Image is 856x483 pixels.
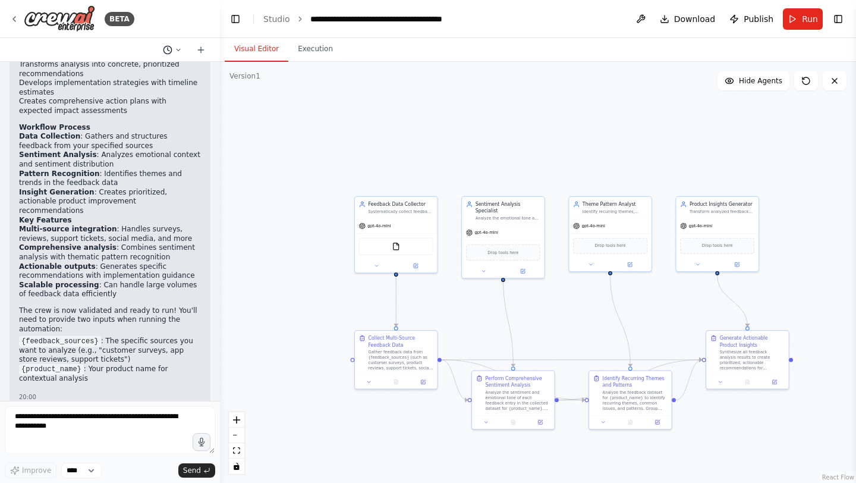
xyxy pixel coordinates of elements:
strong: Actionable outputs [19,262,96,271]
button: Download [655,8,720,30]
li: : Creates prioritized, actionable product improvement recommendations [19,188,201,216]
li: : Can handle large volumes of feedback data efficiently [19,281,201,299]
span: Drop tools here [702,243,733,249]
li: : The specific sources you want to analyze (e.g., "customer surveys, app store reviews, support t... [19,337,201,365]
div: Synthesize all feedback analysis results to create prioritized, actionable recommendations for {p... [720,350,785,371]
div: Identify Recurring Themes and PatternsAnalyze the feedback dataset for {product_name} to identify... [588,371,672,430]
button: Switch to previous chat [158,43,187,57]
g: Edge from f8de5d99-9f1f-4b68-9d1b-3d36bb9c10fd to 8c0d670c-a34c-4280-9523-f37618263e95 [442,356,702,363]
g: Edge from f6257d36-fcfc-4808-8620-74d7aa594753 to 8c0d670c-a34c-4280-9523-f37618263e95 [714,275,751,327]
button: Execution [288,37,342,62]
g: Edge from 17ad44a8-acb2-40df-9d37-75e620503265 to 8c0d670c-a34c-4280-9523-f37618263e95 [676,356,702,403]
button: Click to speak your automation idea [193,433,210,451]
button: Open in side panel [718,261,756,269]
strong: Workflow Process [19,123,90,131]
div: Analyze the emotional tone and sentiment of collected feedback data for {product_name}, categoriz... [476,216,540,221]
button: zoom in [229,412,244,428]
div: Product Insights GeneratorTransform analyzed feedback data into concrete, prioritized, and action... [675,196,759,272]
div: Systematically collect feedback data from multiple sources including {feedback_sources} and compi... [368,209,433,214]
div: Sentiment Analysis Specialist [476,201,540,215]
button: Open in side panel [528,418,552,426]
button: No output available [382,378,410,387]
div: Product Insights Generator [690,201,754,208]
div: Theme Pattern Analyst [583,201,647,208]
a: React Flow attribution [822,474,854,481]
li: : Identifies themes and trends in the feedback data [19,170,201,188]
li: Creates comprehensive action plans with expected impact assessments [19,97,201,115]
button: Open in side panel [411,378,435,387]
button: Publish [725,8,778,30]
button: Hide Agents [717,71,789,90]
div: Generate Actionable Product Insights [720,335,785,349]
button: No output available [616,418,645,426]
span: Drop tools here [595,243,626,249]
p: The crew is now validated and ready to run! You'll need to provide two inputs when running the au... [19,306,201,334]
div: Version 1 [229,71,260,81]
button: Open in side panel [504,267,542,275]
button: Start a new chat [191,43,210,57]
img: Logo [24,5,95,32]
button: Open in side panel [611,261,649,269]
div: Collect Multi-Source Feedback Data [368,335,433,349]
div: React Flow controls [229,412,244,474]
div: Analyze the feedback dataset for {product_name} to identify recurring themes, common issues, and ... [603,390,668,411]
strong: Data Collection [19,132,80,140]
strong: Comprehensive analysis [19,243,117,252]
span: gpt-4o-mini [475,230,498,236]
div: Collect Multi-Source Feedback DataGather feedback data from {feedback_sources} (such as customer ... [354,330,438,390]
button: Visual Editor [225,37,288,62]
li: : Handles surveys, reviews, support tickets, social media, and more [19,225,201,243]
span: Improve [22,466,51,475]
div: Feedback Data Collector [368,201,433,208]
strong: Key Features [19,216,72,224]
li: : Your product name for contextual analysis [19,365,201,384]
strong: Pattern Recognition [19,170,99,178]
button: No output available [734,378,762,387]
strong: Insight Generation [19,188,95,196]
div: Perform Comprehensive Sentiment AnalysisAnalyze the sentiment and emotional tone of each feedback... [471,371,555,430]
li: Develops implementation strategies with timeline estimates [19,79,201,97]
div: Feedback Data CollectorSystematically collect feedback data from multiple sources including {feed... [354,196,438,273]
span: Hide Agents [739,76,782,86]
li: : Generates specific recommendations with implementation guidance [19,262,201,281]
div: Theme Pattern AnalystIdentify recurring themes, patterns, and topics in feedback data for {produc... [568,196,652,272]
button: Hide left sidebar [227,11,244,27]
code: {product_name} [19,364,84,375]
g: Edge from d492f1aa-f4ba-4814-aa88-0aa58f1d66a6 to f8de5d99-9f1f-4b68-9d1b-3d36bb9c10fd [393,277,399,327]
g: Edge from f8de5d99-9f1f-4b68-9d1b-3d36bb9c10fd to 5e4673ab-e1f7-4ab2-8c80-8fbb30476c94 [442,356,468,403]
li: : Gathers and structures feedback from your specified sources [19,132,201,150]
div: Identify recurring themes, patterns, and topics in feedback data for {product_name}, clustering s... [583,209,647,214]
button: toggle interactivity [229,459,244,474]
strong: Scalable processing [19,281,99,289]
button: fit view [229,443,244,459]
button: Open in side panel [396,262,435,270]
button: Open in side panel [646,418,669,426]
a: Studio [263,14,290,24]
span: Send [183,466,201,475]
button: Run [783,8,823,30]
button: Send [178,463,215,478]
button: Improve [5,463,56,478]
div: Perform Comprehensive Sentiment Analysis [486,375,550,389]
img: FileReadTool [392,243,400,251]
g: Edge from 57c44439-bfdb-4048-823f-dbbdf162492a to 17ad44a8-acb2-40df-9d37-75e620503265 [607,275,634,367]
button: zoom out [229,428,244,443]
div: 20:00 [19,393,201,402]
g: Edge from 5e4673ab-e1f7-4ab2-8c80-8fbb30476c94 to 17ad44a8-acb2-40df-9d37-75e620503265 [559,397,585,403]
span: Download [674,13,716,25]
div: BETA [105,12,134,26]
button: No output available [499,418,527,426]
div: Generate Actionable Product InsightsSynthesize all feedback analysis results to create prioritize... [706,330,789,390]
strong: Multi-source integration [19,225,117,233]
span: gpt-4o-mini [582,223,605,228]
li: Transforms analysis into concrete, prioritized recommendations [19,60,201,79]
div: Identify Recurring Themes and Patterns [603,375,668,389]
div: Sentiment Analysis SpecialistAnalyze the emotional tone and sentiment of collected feedback data ... [461,196,545,279]
li: : Analyzes emotional context and sentiment distribution [19,150,201,169]
li: : Combines sentiment analysis with thematic pattern recognition [19,243,201,262]
div: Analyze the sentiment and emotional tone of each feedback entry in the collected dataset for {pro... [486,390,550,411]
span: gpt-4o-mini [689,223,712,228]
g: Edge from 7e76f286-7a40-4f67-9b74-87ca62b1cfcb to 5e4673ab-e1f7-4ab2-8c80-8fbb30476c94 [500,275,517,367]
span: Publish [744,13,773,25]
div: Transform analyzed feedback data into concrete, prioritized, and actionable product improvement r... [690,209,754,214]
